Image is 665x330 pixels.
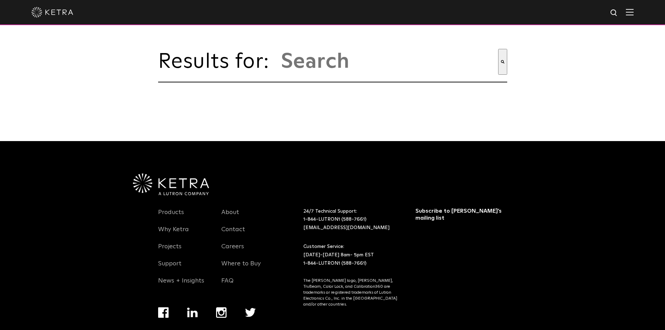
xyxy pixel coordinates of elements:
a: Projects [158,243,182,259]
img: linkedin [187,308,198,317]
img: ketra-logo-2019-white [31,7,73,17]
a: 1-844-LUTRON1 (588-7661) [303,217,367,222]
p: 24/7 Technical Support: [303,207,398,232]
a: Contact [221,226,245,242]
img: instagram [216,307,227,318]
a: FAQ [221,277,234,293]
img: search icon [610,9,619,17]
a: Where to Buy [221,260,261,276]
img: Hamburger%20Nav.svg [626,9,634,15]
h3: Subscribe to [PERSON_NAME]’s mailing list [415,207,505,222]
img: facebook [158,307,169,318]
div: Navigation Menu [221,207,274,293]
button: Search [498,49,507,75]
a: News + Insights [158,277,204,293]
p: Customer Service: [DATE]-[DATE] 8am- 5pm EST [303,243,398,267]
img: twitter [245,308,256,317]
p: The [PERSON_NAME] logo, [PERSON_NAME], TruBeam, Color Lock, and Calibration360 are trademarks or ... [303,278,398,307]
a: About [221,208,239,225]
div: Navigation Menu [158,207,211,293]
input: This is a search field with an auto-suggest feature attached. [280,49,498,75]
img: Ketra-aLutronCo_White_RGB [133,174,209,195]
a: 1-844-LUTRON1 (588-7661) [303,261,367,266]
a: Products [158,208,184,225]
a: Support [158,260,182,276]
a: Careers [221,243,244,259]
span: Results for: [158,51,277,72]
a: [EMAIL_ADDRESS][DOMAIN_NAME] [303,225,390,230]
a: Why Ketra [158,226,189,242]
